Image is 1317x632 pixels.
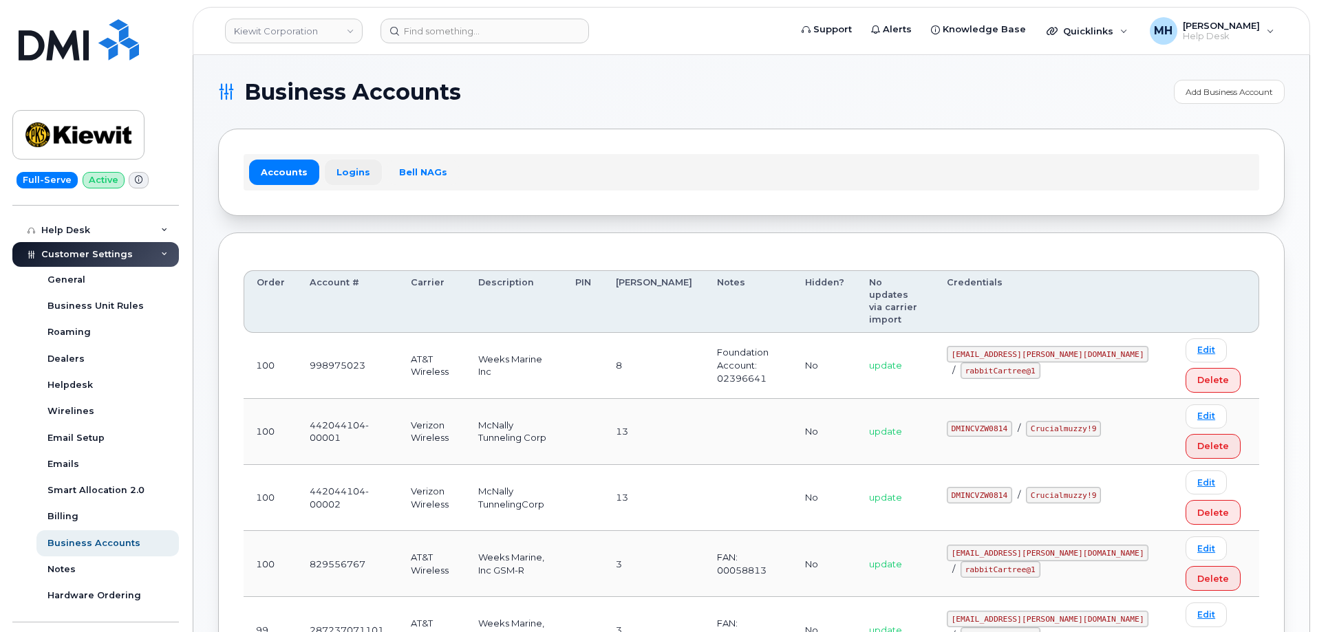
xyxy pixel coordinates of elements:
[1186,338,1227,362] a: Edit
[1186,536,1227,560] a: Edit
[793,531,857,597] td: No
[244,82,461,102] span: Business Accounts
[249,160,319,184] a: Accounts
[952,364,955,375] span: /
[947,421,1012,437] code: DMINCVZW0814
[244,531,297,597] td: 100
[603,270,705,333] th: [PERSON_NAME]
[603,531,705,597] td: 3
[244,399,297,465] td: 100
[387,160,459,184] a: Bell NAGs
[297,531,398,597] td: 829556767
[869,426,902,437] span: update
[603,333,705,399] td: 8
[1186,368,1241,393] button: Delete
[793,465,857,531] td: No
[398,531,466,597] td: AT&T Wireless
[1186,500,1241,525] button: Delete
[947,487,1012,503] code: DMINCVZW0814
[934,270,1173,333] th: Credentials
[398,333,466,399] td: AT&T Wireless
[947,611,1149,627] code: [EMAIL_ADDRESS][PERSON_NAME][DOMAIN_NAME]
[1186,404,1227,428] a: Edit
[398,465,466,531] td: Verizon Wireless
[244,270,297,333] th: Order
[466,531,563,597] td: Weeks Marine, Inc GSM-R
[1018,489,1020,500] span: /
[1026,421,1101,437] code: Crucialmuzzy!9
[961,362,1040,379] code: rabbitCartree@1
[1197,572,1229,585] span: Delete
[297,333,398,399] td: 998975023
[793,270,857,333] th: Hidden?
[869,360,902,371] span: update
[1018,422,1020,433] span: /
[1186,470,1227,494] a: Edit
[1186,566,1241,591] button: Delete
[869,558,902,569] span: update
[1026,487,1101,503] code: Crucialmuzzy!9
[398,399,466,465] td: Verizon Wireless
[793,399,857,465] td: No
[705,333,793,399] td: Foundation Account: 02396641
[325,160,382,184] a: Logins
[466,270,563,333] th: Description
[466,465,563,531] td: McNally TunnelingCorp
[297,399,398,465] td: 442044104-00001
[398,270,466,333] th: Carrier
[1186,434,1241,459] button: Delete
[466,399,563,465] td: McNally Tunneling Corp
[1197,506,1229,519] span: Delete
[705,531,793,597] td: FAN: 00058813
[869,492,902,503] span: update
[563,270,603,333] th: PIN
[1186,602,1227,626] a: Edit
[1174,80,1285,104] a: Add Business Account
[947,346,1149,362] code: [EMAIL_ADDRESS][PERSON_NAME][DOMAIN_NAME]
[961,561,1040,578] code: rabbitCartree@1
[603,465,705,531] td: 13
[952,563,955,574] span: /
[705,270,793,333] th: Notes
[947,545,1149,561] code: [EMAIL_ADDRESS][PERSON_NAME][DOMAIN_NAME]
[297,270,398,333] th: Account #
[793,333,857,399] td: No
[857,270,934,333] th: No updates via carrier import
[466,333,563,399] td: Weeks Marine Inc
[244,333,297,399] td: 100
[603,399,705,465] td: 13
[244,465,297,531] td: 100
[297,465,398,531] td: 442044104-00002
[1257,572,1307,622] iframe: Messenger Launcher
[1197,373,1229,386] span: Delete
[1197,439,1229,453] span: Delete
